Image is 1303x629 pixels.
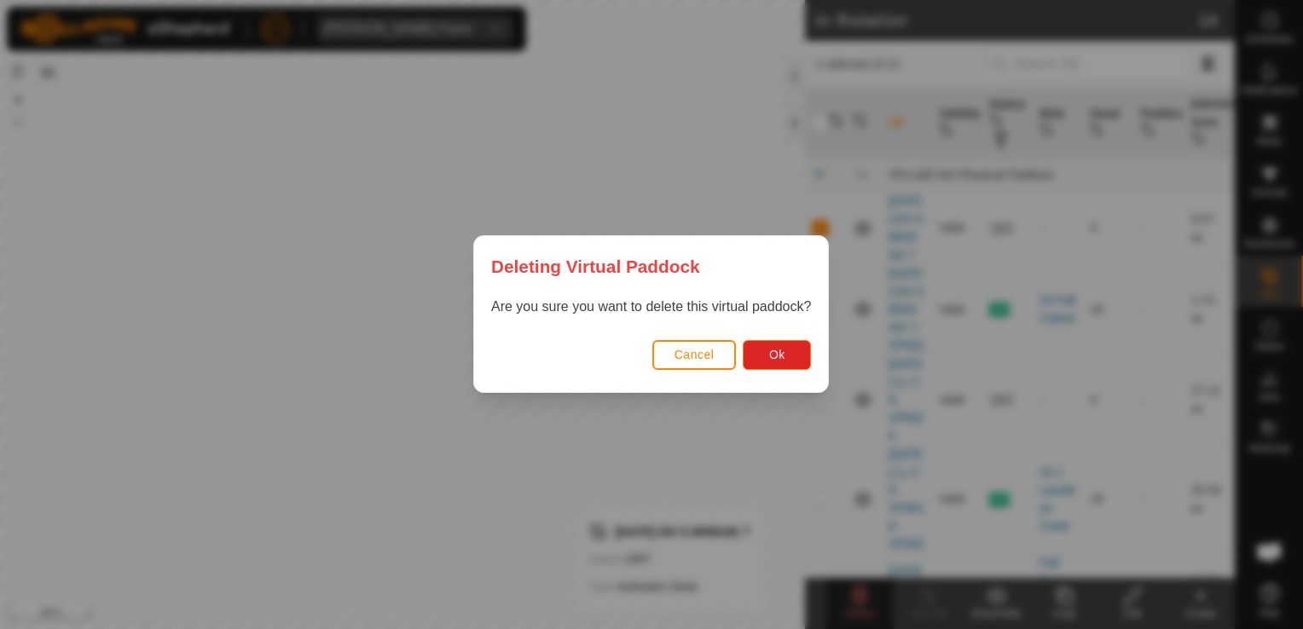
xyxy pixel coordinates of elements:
button: Cancel [652,340,737,370]
p: Are you sure you want to delete this virtual paddock? [491,297,811,318]
button: Ok [744,340,812,370]
span: Ok [769,349,785,362]
span: Deleting Virtual Paddock [491,253,700,280]
span: Cancel [675,349,715,362]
